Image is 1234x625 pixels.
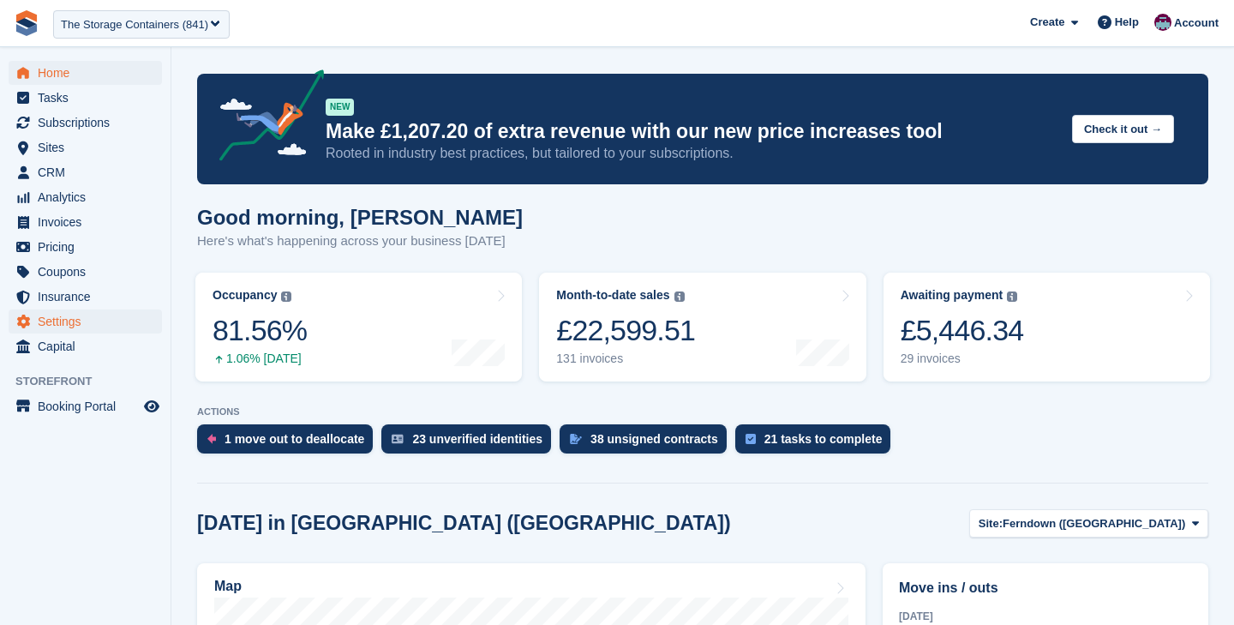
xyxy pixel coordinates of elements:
[225,432,364,446] div: 1 move out to deallocate
[326,99,354,116] div: NEW
[195,273,522,382] a: Occupancy 81.56% 1.06% [DATE]
[326,144,1058,163] p: Rooted in industry best practices, but tailored to your subscriptions.
[213,313,307,348] div: 81.56%
[901,313,1024,348] div: £5,446.34
[412,432,542,446] div: 23 unverified identities
[1007,291,1017,302] img: icon-info-grey-7440780725fd019a000dd9b08b2336e03edf1995a4989e88bcd33f0948082b44.svg
[38,334,141,358] span: Capital
[61,16,208,33] div: The Storage Containers (841)
[9,185,162,209] a: menu
[38,235,141,259] span: Pricing
[1115,14,1139,31] span: Help
[9,285,162,309] a: menu
[1072,115,1174,143] button: Check it out →
[9,309,162,334] a: menu
[9,111,162,135] a: menu
[15,373,171,390] span: Storefront
[9,210,162,234] a: menu
[197,424,381,462] a: 1 move out to deallocate
[214,579,242,594] h2: Map
[590,432,718,446] div: 38 unsigned contracts
[9,334,162,358] a: menu
[901,352,1024,366] div: 29 invoices
[326,119,1058,144] p: Make £1,207.20 of extra revenue with our new price increases tool
[969,509,1208,538] button: Site: Ferndown ([GEOGRAPHIC_DATA])
[38,111,141,135] span: Subscriptions
[674,291,685,302] img: icon-info-grey-7440780725fd019a000dd9b08b2336e03edf1995a4989e88bcd33f0948082b44.svg
[141,396,162,417] a: Preview store
[539,273,866,382] a: Month-to-date sales £22,599.51 131 invoices
[9,394,162,418] a: menu
[9,160,162,184] a: menu
[9,86,162,110] a: menu
[746,434,756,444] img: task-75834270c22a3079a89374b754ae025e5fb1db73e45f91037f5363f120a921f8.svg
[764,432,883,446] div: 21 tasks to complete
[205,69,325,167] img: price-adjustments-announcement-icon-8257ccfd72463d97f412b2fc003d46551f7dbcb40ab6d574587a9cd5c0d94...
[14,10,39,36] img: stora-icon-8386f47178a22dfd0bd8f6a31ec36ba5ce8667c1dd55bd0f319d3a0aa187defe.svg
[197,206,523,229] h1: Good morning, [PERSON_NAME]
[38,61,141,85] span: Home
[570,434,582,444] img: contract_signature_icon-13c848040528278c33f63329250d36e43548de30e8caae1d1a13099fd9432cc5.svg
[197,231,523,251] p: Here's what's happening across your business [DATE]
[901,288,1003,303] div: Awaiting payment
[884,273,1210,382] a: Awaiting payment £5,446.34 29 invoices
[979,515,1003,532] span: Site:
[556,313,695,348] div: £22,599.51
[197,406,1208,418] p: ACTIONS
[213,288,277,303] div: Occupancy
[1154,14,1171,31] img: Brian Young
[197,512,731,535] h2: [DATE] in [GEOGRAPHIC_DATA] ([GEOGRAPHIC_DATA])
[38,260,141,284] span: Coupons
[38,285,141,309] span: Insurance
[392,434,404,444] img: verify_identity-adf6edd0f0f0b5bbfe63781bf79b02c33cf7c696d77639b501bdc392416b5a36.svg
[1030,14,1064,31] span: Create
[556,288,669,303] div: Month-to-date sales
[899,578,1192,598] h2: Move ins / outs
[9,260,162,284] a: menu
[38,210,141,234] span: Invoices
[899,609,1192,624] div: [DATE]
[381,424,560,462] a: 23 unverified identities
[1003,515,1185,532] span: Ferndown ([GEOGRAPHIC_DATA])
[9,235,162,259] a: menu
[735,424,900,462] a: 21 tasks to complete
[38,309,141,334] span: Settings
[281,291,291,302] img: icon-info-grey-7440780725fd019a000dd9b08b2336e03edf1995a4989e88bcd33f0948082b44.svg
[560,424,735,462] a: 38 unsigned contracts
[38,86,141,110] span: Tasks
[207,434,216,444] img: move_outs_to_deallocate_icon-f764333ba52eb49d3ac5e1228854f67142a1ed5810a6f6cc68b1a99e826820c5.svg
[38,160,141,184] span: CRM
[38,185,141,209] span: Analytics
[9,61,162,85] a: menu
[1174,15,1219,32] span: Account
[213,352,307,366] div: 1.06% [DATE]
[556,352,695,366] div: 131 invoices
[38,135,141,159] span: Sites
[38,394,141,418] span: Booking Portal
[9,135,162,159] a: menu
